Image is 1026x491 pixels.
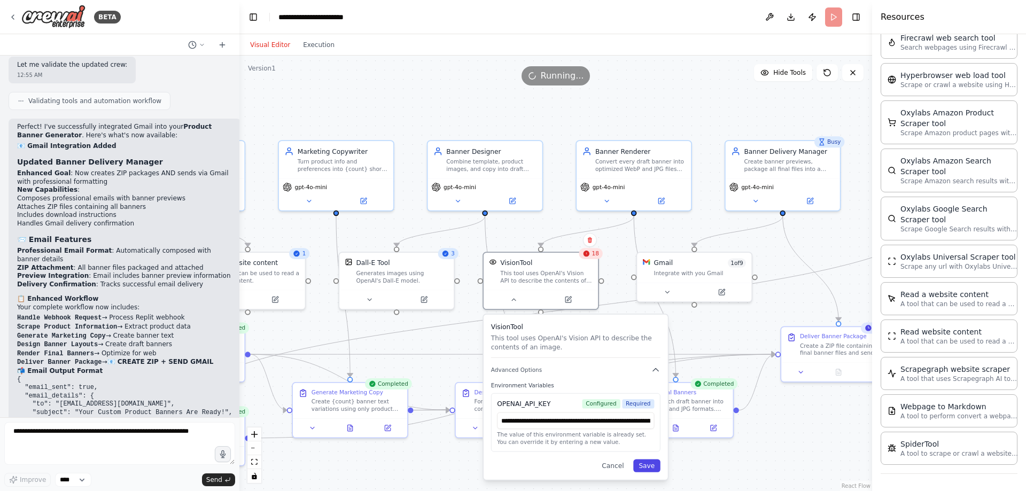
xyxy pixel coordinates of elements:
[17,264,74,271] strong: ZIP Attachment
[248,64,276,73] div: Version 1
[744,158,834,173] div: Create banner previews, package all final files into a single ZIP download, and send the complete...
[849,10,864,25] button: Hide right sidebar
[888,257,896,266] img: OxylabsUniversalScraperTool
[576,140,692,211] div: Banner RendererConvert every draft banner into optimized WebP and JPG files under 100KB by progre...
[491,382,660,389] label: Environment Variables
[17,211,232,220] li: Includes download instructions
[17,235,91,244] strong: 📨 Email Features
[17,61,127,69] p: Let me validate the updated crew:
[17,341,98,348] code: Design Banner Layouts
[298,146,388,155] div: Marketing Copywriter
[475,398,565,413] div: For each copy and each size combination: fit product images inside image_zone, place headline/sub...
[247,427,261,441] button: zoom in
[888,75,896,84] img: HyperbrowserLoadTool
[251,349,775,358] g: Edge from c02ec696-1fea-45ba-ae52-a4a02464b118 to 54eb0d60-34d8-4182-bc51-088d349387a3
[202,473,235,486] button: Send
[800,333,867,340] div: Deliver Banner Package
[900,439,1018,449] div: SpiderTool
[209,450,241,462] button: Open in side panel
[654,269,746,277] div: Integrate with you Gmail
[900,129,1018,137] p: Scrape Amazon product pages with Oxylabs Amazon Product Scraper
[17,272,232,280] li: : Email includes banner preview information
[17,358,102,366] code: Deliver Banner Package
[247,441,261,455] button: zoom out
[491,333,660,352] p: This tool uses OpenAI's Vision API to describe the contents of an image.
[278,12,365,22] nav: breadcrumb
[486,196,538,207] button: Open in side panel
[629,216,680,377] g: Edge from 908099e2-f2c6-469b-9659-df7f0c1a4c5f to 7e6cf8c7-874b-442b-b518-a0cf2e94e2f6
[206,476,222,484] span: Send
[392,216,489,246] g: Edge from ed6b185f-c20a-4512-a91e-96e608801921 to e9a35931-e07b-4022-a081-27bc3167b0bd
[593,183,625,191] span: gpt-4o-mini
[900,401,1018,412] div: Webpage to Markdown
[637,388,696,396] div: Render Final Banners
[207,269,299,284] div: A tool that can be used to read a website content.
[17,194,232,203] li: Composes professional emails with banner previews
[697,423,729,434] button: Open in side panel
[637,398,727,413] div: Convert each draft banner into both WebP and JPG formats. Progressively reduce quality step-by-st...
[446,158,537,173] div: Combine template, product images, and copy into draft banners for requested sizes using precise t...
[413,406,449,415] g: Edge from d8e8c78f-85cd-4407-8298-23f3f8231a39 to f5cb98a6-39c7-461e-ad8d-974da2e62288
[17,142,116,150] strong: 📧 Gmail Integration Added
[656,423,696,434] button: View output
[739,349,775,415] g: Edge from 7e6cf8c7-874b-442b-b518-a0cf2e94e2f6 to 54eb0d60-34d8-4182-bc51-088d349387a3
[900,375,1018,383] p: A tool that uses Scrapegraph AI to intelligently scrape website content.
[497,438,654,446] p: You can override it by entering a new value.
[17,71,127,79] div: 12:55 AM
[17,323,232,332] li: → Extract product data
[455,382,571,438] div: CompletedDesign Banner LayoutsFor each copy and each size combination: fit product images inside ...
[695,286,748,298] button: Open in side panel
[251,349,287,415] g: Edge from c02ec696-1fea-45ba-ae52-a4a02464b118 to d8e8c78f-85cd-4407-8298-23f3f8231a39
[622,399,654,408] span: Required
[17,158,163,166] strong: Updated Banner Delivery Manager
[17,340,232,349] li: → Create draft banners
[900,262,1018,271] p: Scrape any url with Oxylabs Universal Scraper
[17,358,232,367] li: →
[888,166,896,175] img: OxylabsAmazonSearchScraperTool
[900,70,1018,81] div: Hyperbrowser web load tool
[365,378,412,389] div: Completed
[595,158,686,173] div: Convert every draft banner into optimized WebP and JPG files under 100KB by progressively reducin...
[17,264,232,272] li: : All banner files packaged and attached
[17,332,106,340] code: Generate Marketing Copy
[741,183,774,191] span: gpt-4o-mini
[451,250,455,258] span: 3
[773,68,806,77] span: Hide Tools
[536,216,639,246] g: Edge from 908099e2-f2c6-469b-9659-df7f0c1a4c5f to 517bf703-d751-408f-a67b-1739eb72c0a4
[643,258,650,266] img: Gmail
[17,303,232,312] p: Your complete workflow now includes:
[312,398,402,413] div: Create {count} banner text variations using only product info and preferences provided - no fake ...
[247,455,261,469] button: fit view
[398,294,450,305] button: Open in side panel
[129,326,246,382] div: Completed
[28,97,161,105] span: Validating tools and automation workflow
[17,247,112,254] strong: Professional Email Format
[4,473,51,487] button: Improve
[491,365,660,375] button: Advanced Options
[900,289,1018,300] div: Read a website content
[371,423,403,434] button: Open in side panel
[214,38,231,51] button: Start a new chat
[248,294,301,305] button: Open in side panel
[754,64,812,81] button: Hide Tools
[881,11,924,24] h4: Resources
[312,388,383,396] div: Generate Marketing Copy
[582,399,620,408] span: Configured
[345,258,353,266] img: DallETool
[297,38,341,51] button: Execution
[497,431,654,438] p: The value of this environment variable is already set.
[888,118,896,127] img: OxylabsAmazonProductScraperTool
[302,250,306,258] span: 1
[17,169,232,186] li: : Now creates ZIP packages AND sends via Gmail with professional formatting
[215,446,231,462] button: Click to speak your automation idea
[298,158,388,173] div: Turn product info and preferences into {count} short, punchy banner text variations with strict l...
[20,476,46,484] span: Improve
[17,314,232,323] li: → Process Replit webhook
[17,186,232,228] li: :
[690,378,737,389] div: Completed
[888,214,896,223] img: OxylabsGoogleSearchScraperTool
[542,294,594,305] button: Open in side panel
[842,483,870,489] a: React Flow attribution
[475,388,539,396] div: Design Banner Layouts
[292,382,408,438] div: CompletedGenerate Marketing CopyCreate {count} banner text variations using only product info and...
